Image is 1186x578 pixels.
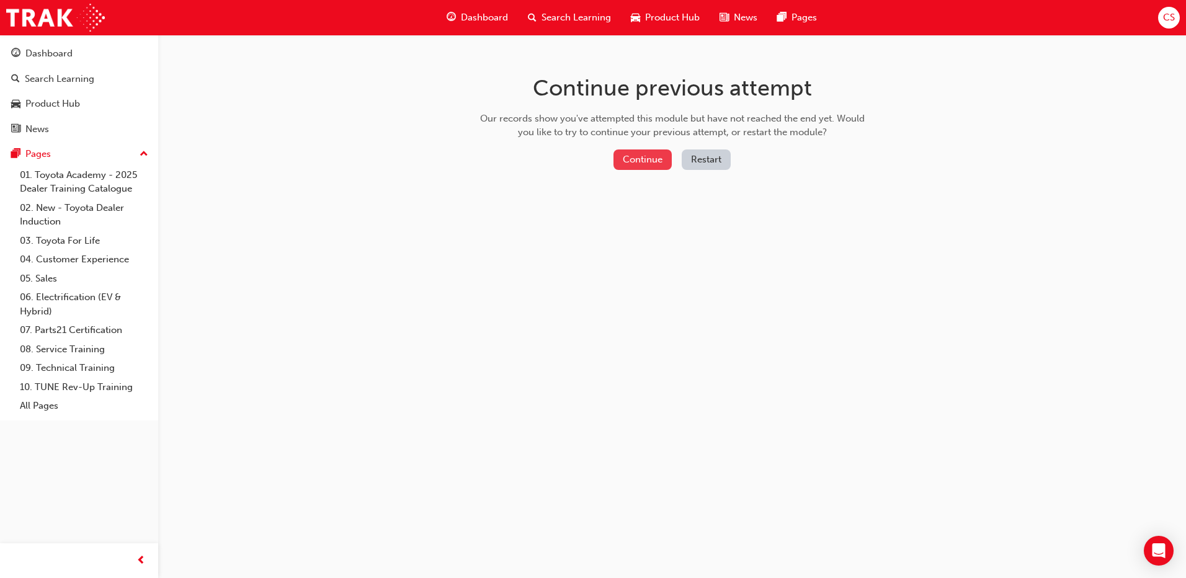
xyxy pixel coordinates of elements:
a: 10. TUNE Rev-Up Training [15,378,153,397]
a: pages-iconPages [767,5,827,30]
a: Dashboard [5,42,153,65]
a: 02. New - Toyota Dealer Induction [15,198,153,231]
span: guage-icon [447,10,456,25]
span: up-icon [140,146,148,162]
button: Restart [682,149,731,170]
a: 04. Customer Experience [15,250,153,269]
a: 05. Sales [15,269,153,288]
span: pages-icon [777,10,787,25]
span: Pages [791,11,817,25]
span: CS [1163,11,1175,25]
a: 07. Parts21 Certification [15,321,153,340]
div: Product Hub [25,97,80,111]
a: News [5,118,153,141]
a: news-iconNews [710,5,767,30]
button: Continue [613,149,672,170]
button: CS [1158,7,1180,29]
span: guage-icon [11,48,20,60]
span: news-icon [11,124,20,135]
span: Search Learning [542,11,611,25]
div: Open Intercom Messenger [1144,536,1174,566]
a: 03. Toyota For Life [15,231,153,251]
h1: Continue previous attempt [476,74,869,102]
a: Search Learning [5,68,153,91]
a: Product Hub [5,92,153,115]
span: car-icon [631,10,640,25]
span: search-icon [528,10,537,25]
div: Dashboard [25,47,73,61]
div: Pages [25,147,51,161]
button: Pages [5,143,153,166]
span: car-icon [11,99,20,110]
div: News [25,122,49,136]
a: 01. Toyota Academy - 2025 Dealer Training Catalogue [15,166,153,198]
img: Trak [6,4,105,32]
span: Dashboard [461,11,508,25]
a: 08. Service Training [15,340,153,359]
div: Our records show you've attempted this module but have not reached the end yet. Would you like to... [476,112,869,140]
span: pages-icon [11,149,20,160]
span: News [734,11,757,25]
a: 06. Electrification (EV & Hybrid) [15,288,153,321]
button: DashboardSearch LearningProduct HubNews [5,40,153,143]
div: Search Learning [25,72,94,86]
span: news-icon [720,10,729,25]
a: All Pages [15,396,153,416]
span: search-icon [11,74,20,85]
span: prev-icon [136,553,146,569]
a: search-iconSearch Learning [518,5,621,30]
span: Product Hub [645,11,700,25]
a: 09. Technical Training [15,358,153,378]
a: car-iconProduct Hub [621,5,710,30]
a: guage-iconDashboard [437,5,518,30]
